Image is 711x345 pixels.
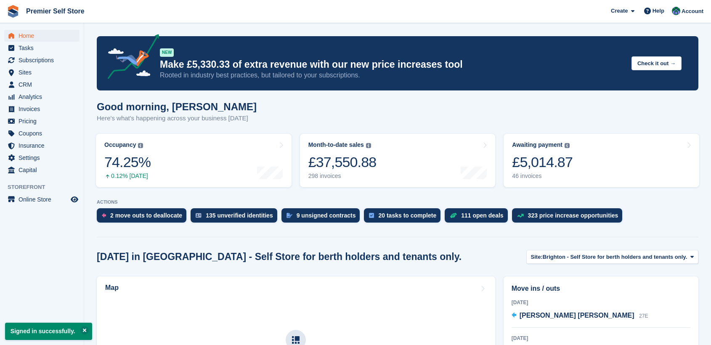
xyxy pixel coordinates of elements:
[4,66,80,78] a: menu
[19,115,69,127] span: Pricing
[528,212,618,219] div: 323 price increase opportunities
[543,253,687,261] span: Brighton - Self Store for berth holders and tenants only.
[308,172,377,180] div: 298 invoices
[19,152,69,164] span: Settings
[631,56,682,70] button: Check it out →
[160,58,625,71] p: Make £5,330.33 of extra revenue with our new price increases tool
[512,334,690,342] div: [DATE]
[105,284,119,292] h2: Map
[19,79,69,90] span: CRM
[526,250,698,264] button: Site: Brighton - Self Store for berth holders and tenants only.
[102,213,106,218] img: move_outs_to_deallocate_icon-f764333ba52eb49d3ac5e1228854f67142a1ed5810a6f6cc68b1a99e826820c5.svg
[110,212,182,219] div: 2 move outs to deallocate
[512,208,627,227] a: 323 price increase opportunities
[4,115,80,127] a: menu
[292,336,300,344] img: map-icn-33ee37083ee616e46c38cad1a60f524a97daa1e2b2c8c0bc3eb3415660979fc1.svg
[4,54,80,66] a: menu
[206,212,273,219] div: 135 unverified identities
[19,194,69,205] span: Online Store
[19,66,69,78] span: Sites
[4,140,80,151] a: menu
[512,310,648,321] a: [PERSON_NAME] [PERSON_NAME] 27E
[138,143,143,148] img: icon-info-grey-7440780725fd019a000dd9b08b2336e03edf1995a4989e88bcd33f0948082b44.svg
[19,42,69,54] span: Tasks
[4,194,80,205] a: menu
[639,313,648,319] span: 27E
[19,164,69,176] span: Capital
[101,34,159,82] img: price-adjustments-announcement-icon-8257ccfd72463d97f412b2fc003d46551f7dbcb40ab6d574587a9cd5c0d94...
[160,71,625,80] p: Rooted in industry best practices, but tailored to your subscriptions.
[531,253,543,261] span: Site:
[364,208,445,227] a: 20 tasks to complete
[97,208,191,227] a: 2 move outs to deallocate
[4,79,80,90] a: menu
[96,134,292,187] a: Occupancy 74.25% 0.12% [DATE]
[297,212,356,219] div: 9 unsigned contracts
[504,134,699,187] a: Awaiting payment £5,014.87 46 invoices
[512,299,690,306] div: [DATE]
[308,141,364,149] div: Month-to-date sales
[69,194,80,204] a: Preview store
[97,251,462,263] h2: [DATE] in [GEOGRAPHIC_DATA] - Self Store for berth holders and tenants only.
[308,154,377,171] div: £37,550.88
[4,91,80,103] a: menu
[450,212,457,218] img: deal-1b604bf984904fb50ccaf53a9ad4b4a5d6e5aea283cecdc64d6e3604feb123c2.svg
[300,134,496,187] a: Month-to-date sales £37,550.88 298 invoices
[5,323,92,340] p: Signed in successfully.
[97,114,257,123] p: Here's what's happening across your business [DATE]
[19,140,69,151] span: Insurance
[160,48,174,57] div: NEW
[611,7,628,15] span: Create
[104,141,136,149] div: Occupancy
[4,30,80,42] a: menu
[19,103,69,115] span: Invoices
[672,7,680,15] img: Jo Granger
[512,172,573,180] div: 46 invoices
[191,208,281,227] a: 135 unverified identities
[366,143,371,148] img: icon-info-grey-7440780725fd019a000dd9b08b2336e03edf1995a4989e88bcd33f0948082b44.svg
[4,164,80,176] a: menu
[565,143,570,148] img: icon-info-grey-7440780725fd019a000dd9b08b2336e03edf1995a4989e88bcd33f0948082b44.svg
[8,183,84,191] span: Storefront
[281,208,364,227] a: 9 unsigned contracts
[369,213,374,218] img: task-75834270c22a3079a89374b754ae025e5fb1db73e45f91037f5363f120a921f8.svg
[23,4,88,18] a: Premier Self Store
[104,172,151,180] div: 0.12% [DATE]
[196,213,202,218] img: verify_identity-adf6edd0f0f0b5bbfe63781bf79b02c33cf7c696d77639b501bdc392416b5a36.svg
[4,103,80,115] a: menu
[7,5,19,18] img: stora-icon-8386f47178a22dfd0bd8f6a31ec36ba5ce8667c1dd55bd0f319d3a0aa187defe.svg
[287,213,292,218] img: contract_signature_icon-13c848040528278c33f63329250d36e43548de30e8caae1d1a13099fd9432cc5.svg
[4,42,80,54] a: menu
[19,127,69,139] span: Coupons
[445,208,512,227] a: 111 open deals
[378,212,436,219] div: 20 tasks to complete
[19,30,69,42] span: Home
[19,91,69,103] span: Analytics
[682,7,703,16] span: Account
[520,312,634,319] span: [PERSON_NAME] [PERSON_NAME]
[512,141,562,149] div: Awaiting payment
[4,152,80,164] a: menu
[461,212,503,219] div: 111 open deals
[512,154,573,171] div: £5,014.87
[512,284,690,294] h2: Move ins / outs
[97,199,698,205] p: ACTIONS
[517,214,524,218] img: price_increase_opportunities-93ffe204e8149a01c8c9dc8f82e8f89637d9d84a8eef4429ea346261dce0b2c0.svg
[19,54,69,66] span: Subscriptions
[653,7,664,15] span: Help
[97,101,257,112] h1: Good morning, [PERSON_NAME]
[4,127,80,139] a: menu
[104,154,151,171] div: 74.25%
